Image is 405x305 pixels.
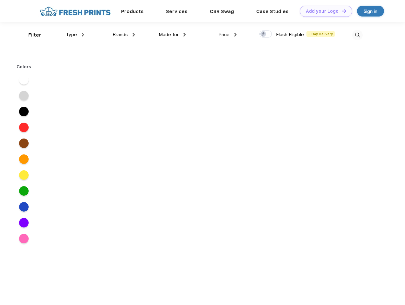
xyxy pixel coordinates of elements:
span: Brands [113,32,128,37]
span: Flash Eligible [276,32,304,37]
div: Sign in [364,8,377,15]
img: DT [342,9,346,13]
img: dropdown.png [234,33,237,37]
a: Sign in [357,6,384,17]
img: desktop_search.svg [352,30,363,40]
span: Type [66,32,77,37]
div: Filter [28,31,41,39]
img: dropdown.png [183,33,186,37]
img: dropdown.png [82,33,84,37]
span: Price [218,32,230,37]
div: Add your Logo [306,9,339,14]
img: fo%20logo%202.webp [38,6,113,17]
img: dropdown.png [133,33,135,37]
a: Products [121,9,144,14]
span: 5 Day Delivery [306,31,335,37]
div: Colors [12,64,36,70]
span: Made for [159,32,179,37]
